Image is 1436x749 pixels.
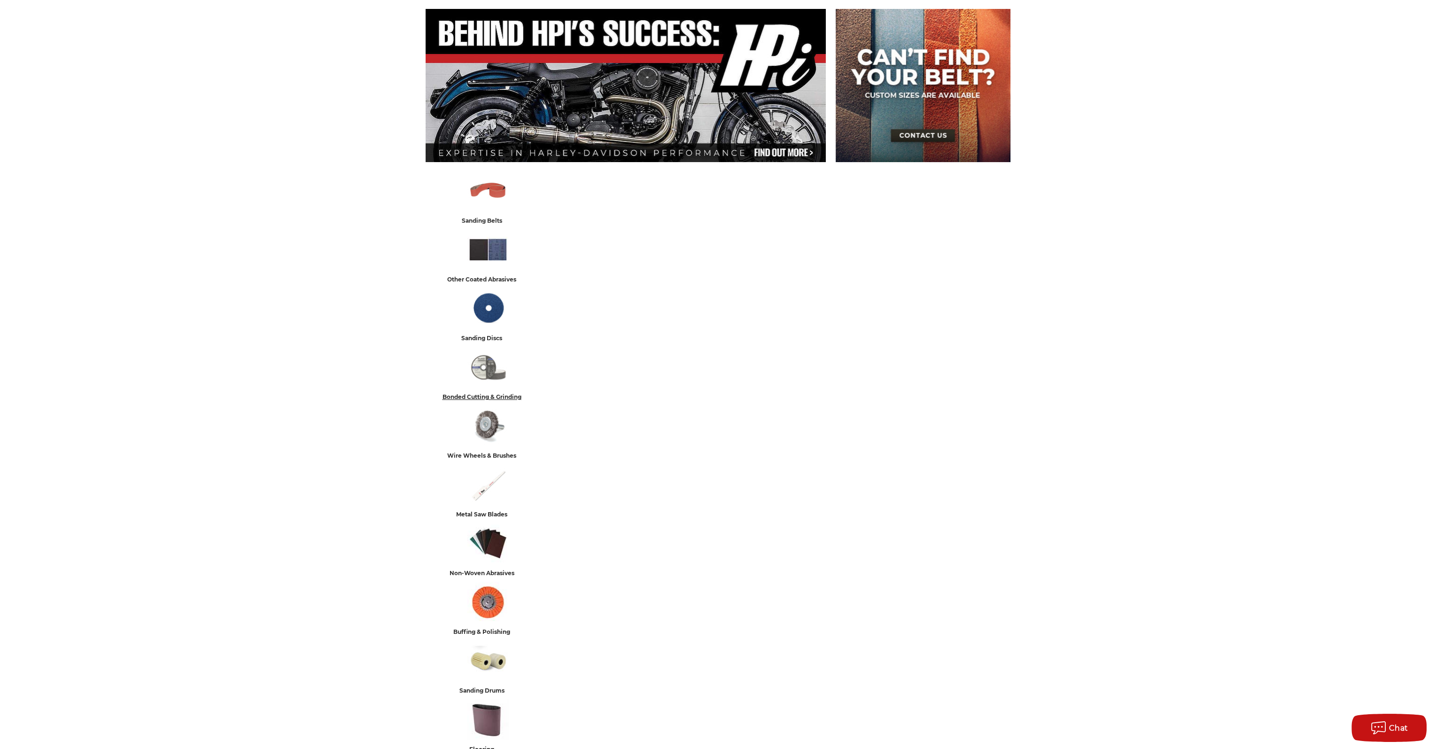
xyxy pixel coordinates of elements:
[429,406,547,460] a: wire wheels & brushes
[467,523,509,563] img: Non-woven Abrasives
[429,229,547,284] a: other coated abrasives
[429,640,547,695] a: sanding drums
[442,392,534,402] div: bonded cutting & grinding
[429,464,547,519] a: metal saw blades
[429,582,547,637] a: buffing & polishing
[467,699,509,740] img: Flooring
[447,274,528,284] div: other coated abrasives
[456,509,520,519] div: metal saw blades
[461,333,514,343] div: sanding discs
[467,406,509,446] img: Wire Wheels & Brushes
[467,347,509,387] img: Bonded Cutting & Grinding
[459,686,517,695] div: sanding drums
[447,451,528,460] div: wire wheels & brushes
[467,464,509,505] img: Metal Saw Blades
[467,582,509,622] img: Buffing & Polishing
[429,523,547,578] a: non-woven abrasives
[836,9,1010,162] img: promo banner for custom belts.
[467,171,509,211] img: Sanding Belts
[429,347,547,402] a: bonded cutting & grinding
[467,229,509,270] img: Other Coated Abrasives
[467,640,509,681] img: Sanding Drums
[426,9,826,162] img: Banner for an interview featuring Horsepower Inc who makes Harley performance upgrades featured o...
[453,627,522,637] div: buffing & polishing
[1389,724,1408,733] span: Chat
[429,288,547,343] a: sanding discs
[467,288,509,328] img: Sanding Discs
[429,171,547,226] a: sanding belts
[462,216,514,226] div: sanding belts
[1351,714,1427,742] button: Chat
[450,568,527,578] div: non-woven abrasives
